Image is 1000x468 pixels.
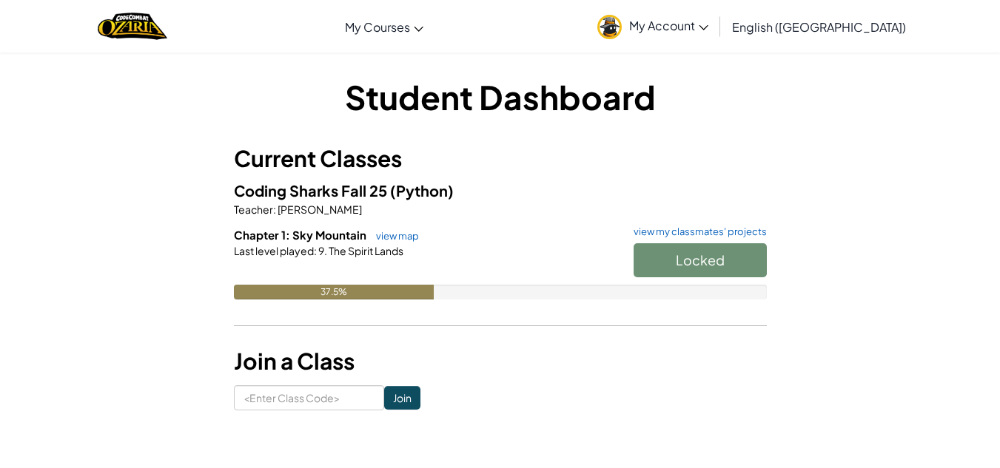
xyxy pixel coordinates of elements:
[345,19,410,35] span: My Courses
[327,244,403,257] span: The Spirit Lands
[234,181,390,200] span: Coding Sharks Fall 25
[369,230,419,242] a: view map
[234,203,273,216] span: Teacher
[314,244,317,257] span: :
[234,244,314,257] span: Last level played
[234,285,434,299] div: 37.5%
[384,386,420,410] input: Join
[234,74,767,120] h1: Student Dashboard
[629,18,708,33] span: My Account
[626,227,767,237] a: view my classmates' projects
[234,345,767,378] h3: Join a Class
[390,181,454,200] span: (Python)
[98,11,167,41] img: Home
[725,7,913,47] a: English ([GEOGRAPHIC_DATA])
[590,3,716,50] a: My Account
[234,385,384,410] input: <Enter Class Code>
[597,15,622,39] img: avatar
[338,7,431,47] a: My Courses
[317,244,327,257] span: 9.
[276,203,362,216] span: [PERSON_NAME]
[98,11,167,41] a: Ozaria by CodeCombat logo
[273,203,276,216] span: :
[234,142,767,175] h3: Current Classes
[234,228,369,242] span: Chapter 1: Sky Mountain
[732,19,906,35] span: English ([GEOGRAPHIC_DATA])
